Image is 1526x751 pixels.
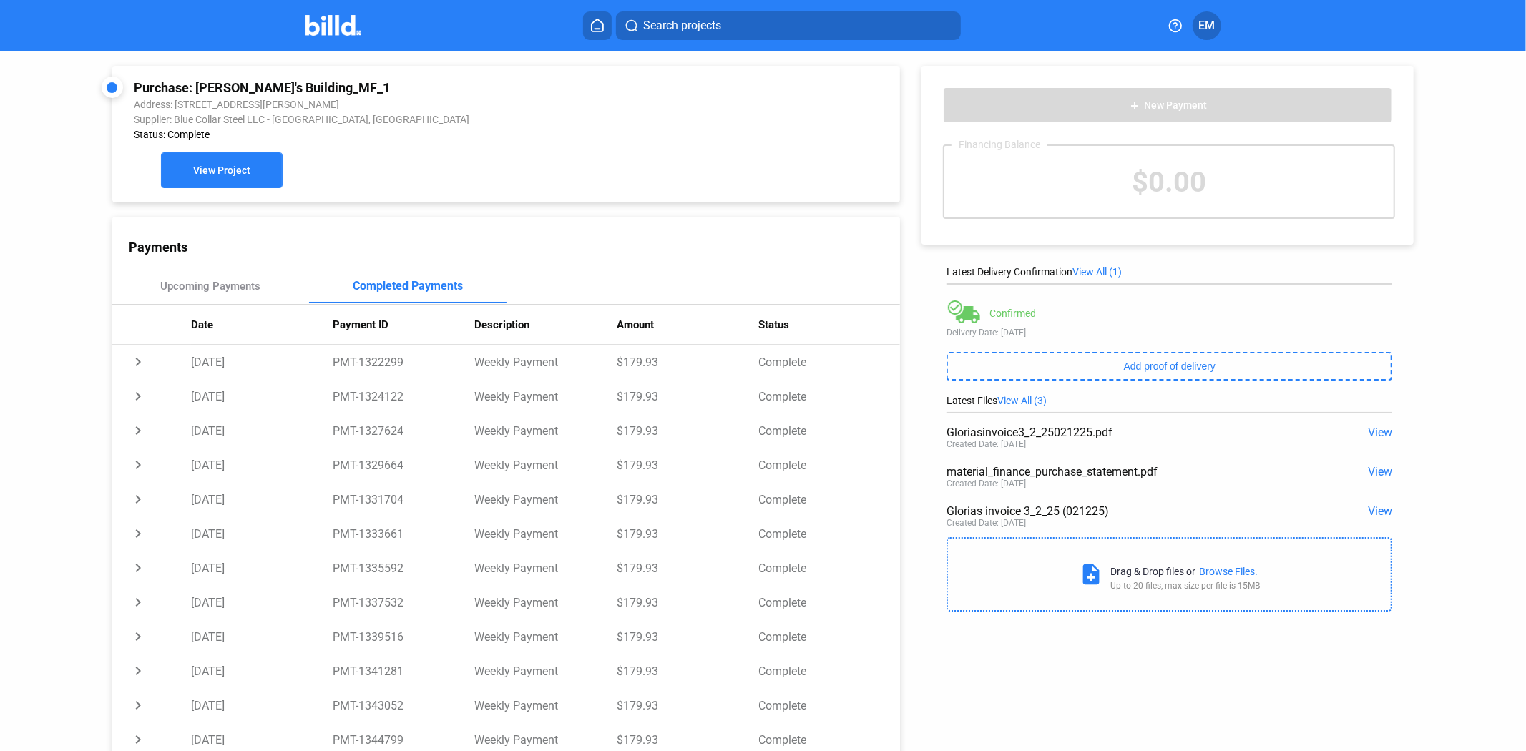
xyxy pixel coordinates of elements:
[474,585,616,619] td: Weekly Payment
[617,619,758,654] td: $179.93
[947,465,1303,478] div: material_finance_purchase_statement.pdf
[333,654,474,688] td: PMT-1341281
[947,504,1303,518] div: Glorias invoice 3_2_25 (021225)
[474,688,616,722] td: Weekly Payment
[134,129,730,140] div: Status: Complete
[161,152,283,188] button: View Project
[758,619,900,654] td: Complete
[758,305,900,345] th: Status
[191,482,333,516] td: [DATE]
[643,17,721,34] span: Search projects
[1198,17,1215,34] span: EM
[1368,465,1392,478] span: View
[191,345,333,379] td: [DATE]
[947,518,1026,528] div: Created Date: [DATE]
[758,413,900,448] td: Complete
[758,654,900,688] td: Complete
[617,413,758,448] td: $179.93
[617,448,758,482] td: $179.93
[305,15,362,36] img: Billd Company Logo
[134,114,730,125] div: Supplier: Blue Collar Steel LLC - [GEOGRAPHIC_DATA], [GEOGRAPHIC_DATA]
[191,448,333,482] td: [DATE]
[943,87,1392,123] button: New Payment
[617,379,758,413] td: $179.93
[989,308,1036,319] div: Confirmed
[333,585,474,619] td: PMT-1337532
[758,585,900,619] td: Complete
[134,80,730,95] div: Purchase: [PERSON_NAME]'s Building_MF_1
[947,439,1026,449] div: Created Date: [DATE]
[758,379,900,413] td: Complete
[353,279,463,293] div: Completed Payments
[160,280,260,293] div: Upcoming Payments
[617,516,758,551] td: $179.93
[617,305,758,345] th: Amount
[333,413,474,448] td: PMT-1327624
[474,516,616,551] td: Weekly Payment
[333,619,474,654] td: PMT-1339516
[758,482,900,516] td: Complete
[191,516,333,551] td: [DATE]
[193,165,250,177] span: View Project
[191,413,333,448] td: [DATE]
[758,345,900,379] td: Complete
[617,585,758,619] td: $179.93
[947,266,1392,278] div: Latest Delivery Confirmation
[474,413,616,448] td: Weekly Payment
[333,482,474,516] td: PMT-1331704
[474,448,616,482] td: Weekly Payment
[474,305,616,345] th: Description
[617,551,758,585] td: $179.93
[1199,566,1258,577] div: Browse Files.
[474,551,616,585] td: Weekly Payment
[947,478,1026,489] div: Created Date: [DATE]
[617,345,758,379] td: $179.93
[616,11,961,40] button: Search projects
[191,551,333,585] td: [DATE]
[947,328,1392,338] div: Delivery Date: [DATE]
[474,482,616,516] td: Weekly Payment
[191,379,333,413] td: [DATE]
[1129,100,1140,112] mat-icon: add
[758,448,900,482] td: Complete
[1072,266,1122,278] span: View All (1)
[191,585,333,619] td: [DATE]
[191,654,333,688] td: [DATE]
[474,654,616,688] td: Weekly Payment
[1368,504,1392,518] span: View
[758,516,900,551] td: Complete
[333,688,474,722] td: PMT-1343052
[333,345,474,379] td: PMT-1322299
[333,379,474,413] td: PMT-1324122
[474,619,616,654] td: Weekly Payment
[952,139,1047,150] div: Financing Balance
[474,345,616,379] td: Weekly Payment
[758,551,900,585] td: Complete
[1144,100,1207,112] span: New Payment
[134,99,730,110] div: Address: [STREET_ADDRESS][PERSON_NAME]
[758,688,900,722] td: Complete
[129,240,901,255] div: Payments
[947,352,1392,381] button: Add proof of delivery
[1110,581,1260,591] div: Up to 20 files, max size per file is 15MB
[1193,11,1221,40] button: EM
[333,551,474,585] td: PMT-1335592
[1110,566,1195,577] div: Drag & Drop files or
[617,654,758,688] td: $179.93
[333,448,474,482] td: PMT-1329664
[333,305,474,345] th: Payment ID
[944,146,1394,217] div: $0.00
[947,426,1303,439] div: Gloriasinvoice3_2_25021225.pdf
[617,482,758,516] td: $179.93
[191,619,333,654] td: [DATE]
[191,688,333,722] td: [DATE]
[997,395,1047,406] span: View All (3)
[1079,562,1103,586] mat-icon: note_add
[1368,426,1392,439] span: View
[1124,360,1216,372] span: Add proof of delivery
[947,395,1392,406] div: Latest Files
[617,688,758,722] td: $179.93
[474,379,616,413] td: Weekly Payment
[191,305,333,345] th: Date
[333,516,474,551] td: PMT-1333661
